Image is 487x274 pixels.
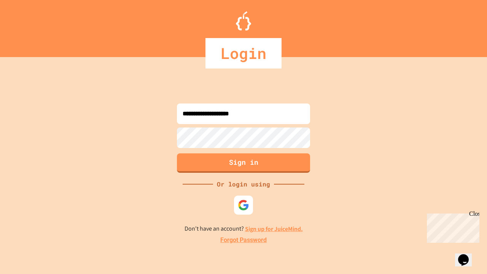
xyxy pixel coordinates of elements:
div: Chat with us now!Close [3,3,53,48]
a: Forgot Password [220,236,267,245]
img: Logo.svg [236,11,251,30]
img: google-icon.svg [238,199,249,211]
iframe: chat widget [455,244,479,266]
div: Login [205,38,282,68]
a: Sign up for JuiceMind. [245,225,303,233]
iframe: chat widget [424,210,479,243]
button: Sign in [177,153,310,173]
div: Or login using [213,180,274,189]
p: Don't have an account? [185,224,303,234]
